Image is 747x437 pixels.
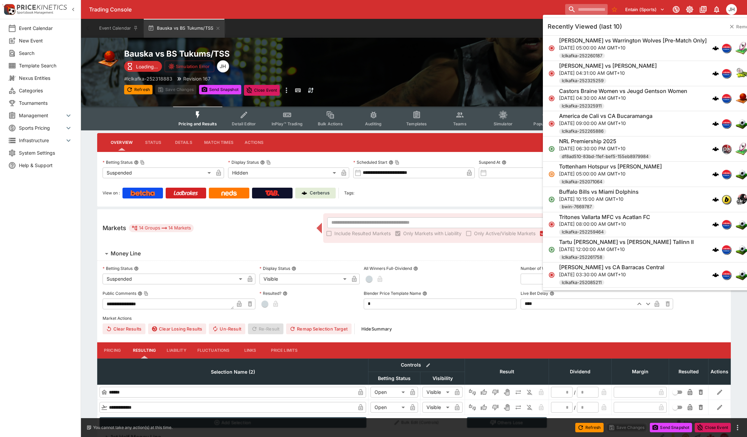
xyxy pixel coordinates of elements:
h6: Tottenham Hotspur vs [PERSON_NAME] [559,163,662,170]
p: [DATE] 03:30:00 AM GMT+10 [559,271,664,278]
button: Not Set [467,387,478,398]
th: Result [465,358,549,384]
button: Betting StatusCopy To Clipboard [134,160,139,165]
button: Eliminated In Play [524,387,535,398]
label: View on : [103,188,120,198]
button: Select Tenant [621,4,669,15]
th: Dividend [549,358,612,384]
button: Bulk edit [424,361,433,370]
img: TabNZ [265,190,279,196]
button: Win [478,387,489,398]
svg: Closed [548,95,555,102]
img: basketball.png [97,49,119,70]
p: [DATE] 05:00:00 AM GMT+10 [559,44,707,51]
img: lclkafka.png [722,271,731,279]
p: Cerberus [310,190,330,196]
div: cerberus [712,70,719,77]
button: Remap Selection Target [286,323,352,334]
button: Overview [105,134,138,151]
div: Hidden [228,167,339,178]
div: lclkafka [722,270,731,280]
h6: [PERSON_NAME] vs [PERSON_NAME] [559,62,657,69]
button: Jordan Hughes [724,2,739,17]
span: Detail Editor [232,121,256,126]
h6: Tartu [PERSON_NAME] vs [PERSON_NAME] Tallinn II [559,239,694,246]
button: Event Calendar [95,19,142,38]
th: Actions [709,358,731,384]
img: bwin.png [722,195,731,204]
svg: Suspended [548,171,555,178]
button: Others Lose [467,417,547,428]
div: lclkafka [722,94,731,103]
div: bwin [722,195,731,204]
div: cerberus [712,171,719,178]
img: lclkafka.png [722,220,731,229]
div: lclkafka [722,245,731,254]
img: Neds [221,190,237,196]
div: / [574,389,576,396]
span: Sports Pricing [19,124,64,131]
button: Push [513,387,524,398]
button: Copy To Clipboard [266,160,271,165]
button: Send Snapshot [650,423,692,432]
svg: Open [548,146,555,152]
h6: Castors Braine Women vs Jeugd Gentson Women [559,88,687,95]
p: All Winners Full-Dividend [364,266,412,271]
h2: Copy To Clipboard [124,49,427,59]
button: Resulting [128,342,161,358]
img: logo-cerberus.svg [712,171,719,178]
label: Tags: [344,188,354,198]
button: Eliminated In Play [524,402,535,413]
span: lclkafka-252259464 [559,229,606,236]
h6: America de Cali vs CA Bucaramanga [559,113,653,120]
div: cerberus [712,272,719,278]
div: Suspended [103,167,213,178]
button: Copy To Clipboard [140,160,145,165]
span: Auditing [365,121,382,126]
button: Links [235,342,266,358]
button: Close Event [244,85,280,96]
img: Ladbrokes [173,190,198,196]
span: Infrastructure [19,137,64,144]
svg: Open [548,196,555,203]
p: Resulted? [259,290,281,296]
p: [DATE] 10:15:00 AM GMT+10 [559,195,639,202]
svg: Closed [548,45,555,52]
button: more [282,85,290,96]
img: logo-cerberus.svg [712,70,719,77]
button: Notifications [711,3,723,15]
button: Simulation Error [165,61,214,72]
span: lclkafka-252071064 [559,179,605,185]
a: Cerberus [295,188,336,198]
span: Templates [406,121,427,126]
span: System Settings [19,149,73,156]
button: Display StatusCopy To Clipboard [260,160,265,165]
button: No Bookmarks [609,4,620,15]
p: [DATE] 08:00:00 AM GMT+10 [559,220,650,227]
button: Resulted? [283,291,287,296]
img: lclkafka.png [722,69,731,78]
p: Betting Status [103,159,133,165]
div: Jordan Hughes [217,60,229,72]
p: Revision 167 [183,75,211,82]
span: Popular Bets [533,121,559,126]
p: Blender Price Template Name [364,290,421,296]
div: Open [370,402,407,413]
span: InPlay™ Trading [272,121,303,126]
img: lclkafka.png [722,94,731,103]
span: Only Markets with Liability [403,230,462,237]
div: cerberus [712,95,719,102]
img: logo-cerberus.svg [712,196,719,203]
img: lclkafka.png [722,119,731,128]
button: Money Line [97,247,599,260]
span: Re-Result [248,323,283,334]
p: [DATE] 05:00:00 AM GMT+10 [559,170,662,177]
button: Price Limits [266,342,303,358]
span: Management [19,112,64,119]
div: Visible [422,387,452,398]
div: Open [370,387,407,398]
img: logo-cerberus.svg [712,221,719,228]
img: Betcha [131,190,155,196]
span: Categories [19,87,73,94]
div: cerberus [712,221,719,228]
